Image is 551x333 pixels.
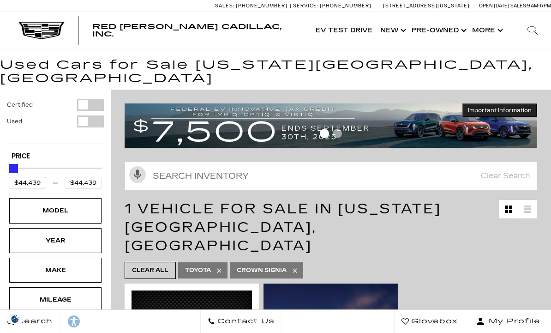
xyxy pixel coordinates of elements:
span: Contact Us [215,315,275,328]
a: [STREET_ADDRESS][US_STATE] [383,3,470,9]
span: [PHONE_NUMBER] [236,3,287,9]
img: Opt-Out Icon [5,314,26,324]
a: Glovebox [394,310,465,333]
a: EV Test Drive [312,12,377,49]
div: MakeMake [9,258,102,283]
input: Maximum [65,177,102,189]
span: Sales: [215,3,234,9]
span: 9 AM-6 PM [527,3,551,9]
div: Maximum Price [9,164,18,173]
h5: Price [12,152,99,161]
a: New [377,12,408,49]
span: 1 Vehicle for Sale in [US_STATE][GEOGRAPHIC_DATA], [GEOGRAPHIC_DATA] [125,200,441,254]
span: Crown Signia [237,265,287,276]
span: Open [DATE] [479,3,509,9]
label: Certified [7,100,33,109]
a: Contact Us [200,310,282,333]
input: Search Inventory [125,162,537,190]
span: Service: [293,3,318,9]
button: More [468,12,505,49]
span: Glovebox [409,315,458,328]
span: My Profile [485,315,540,328]
span: Red [PERSON_NAME] Cadillac, Inc. [92,22,281,38]
button: Open user profile menu [465,310,551,333]
div: Mileage [32,295,78,305]
div: Price [9,161,102,189]
div: YearYear [9,228,102,253]
span: Go to slide 1 [320,129,329,138]
span: [PHONE_NUMBER] [320,3,371,9]
a: Sales: [PHONE_NUMBER] [215,3,290,8]
img: vrp-tax-ending-august-version [125,103,537,148]
span: Search [14,315,53,328]
div: Model [32,206,78,216]
a: Service: [PHONE_NUMBER] [290,3,374,8]
div: Make [32,265,78,275]
div: MileageMileage [9,287,102,312]
img: Cadillac Dark Logo with Cadillac White Text [18,22,65,39]
div: Year [32,236,78,246]
span: Go to slide 2 [333,129,342,138]
label: Used [7,117,22,126]
svg: Click to toggle on voice search [129,166,146,183]
span: Sales: [510,3,527,9]
div: ModelModel [9,198,102,223]
div: Filter by Vehicle Type [7,99,104,144]
a: Pre-Owned [408,12,468,49]
button: Important Information [462,103,537,117]
span: Toyota [185,265,211,276]
section: Click to Open Cookie Consent Modal [5,314,26,324]
a: Red [PERSON_NAME] Cadillac, Inc. [92,23,303,38]
input: Minimum [9,177,46,189]
span: Important Information [468,107,532,114]
span: Clear All [132,265,168,276]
